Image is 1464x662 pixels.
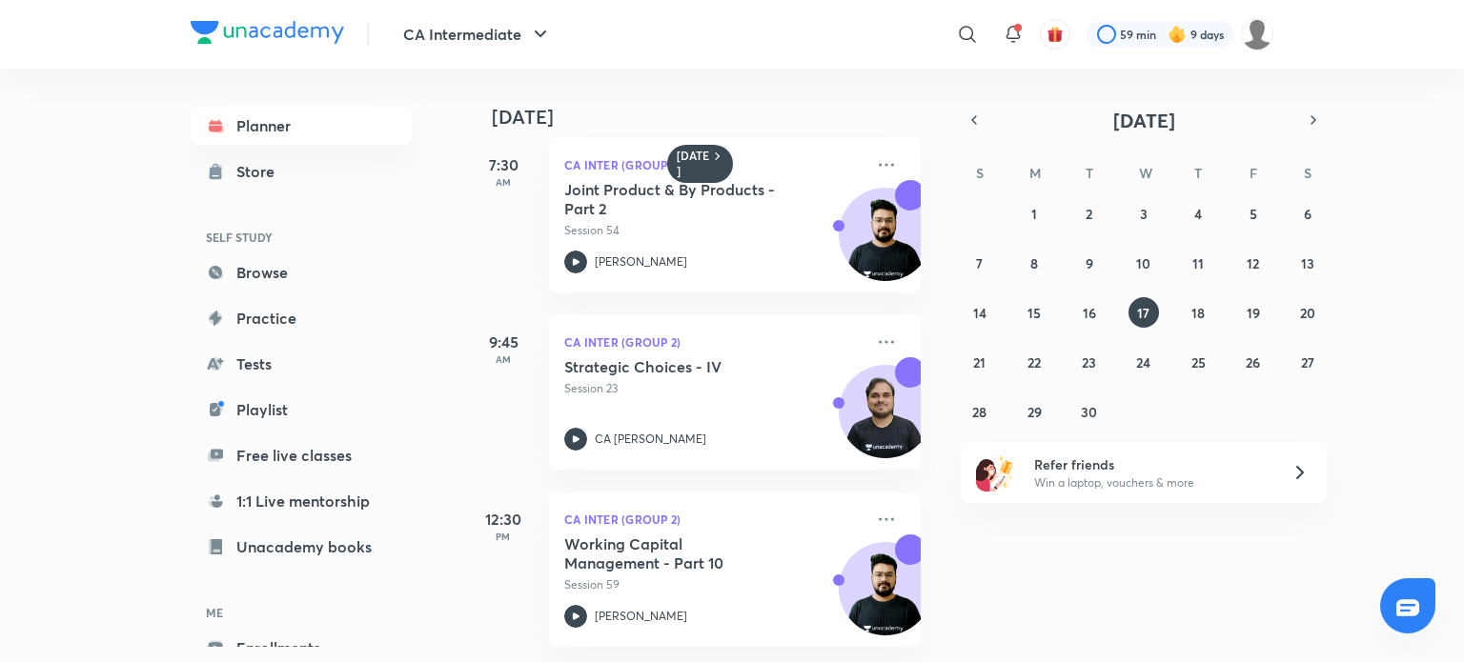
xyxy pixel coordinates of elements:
[1074,297,1105,328] button: September 16, 2025
[972,403,986,421] abbr: September 28, 2025
[1128,347,1159,377] button: September 24, 2025
[1128,198,1159,229] button: September 3, 2025
[1074,198,1105,229] button: September 2, 2025
[1113,108,1175,133] span: [DATE]
[564,180,802,218] h5: Joint Product & By Products - Part 2
[564,331,864,353] p: CA Inter (Group 2)
[465,531,541,542] p: PM
[595,253,687,271] p: [PERSON_NAME]
[1086,254,1093,272] abbr: September 9, 2025
[1086,164,1093,182] abbr: Tuesday
[965,297,995,328] button: September 14, 2025
[1247,304,1260,322] abbr: September 19, 2025
[677,149,710,179] h6: [DATE]
[191,21,344,44] img: Company Logo
[1238,297,1269,328] button: September 19, 2025
[1128,248,1159,278] button: September 10, 2025
[191,152,412,191] a: Store
[1192,254,1204,272] abbr: September 11, 2025
[191,596,412,629] h6: ME
[1183,297,1213,328] button: September 18, 2025
[840,375,931,467] img: Avatar
[965,396,995,427] button: September 28, 2025
[392,15,563,53] button: CA Intermediate
[191,391,412,429] a: Playlist
[595,431,706,448] p: CA [PERSON_NAME]
[1301,254,1314,272] abbr: September 13, 2025
[1019,198,1049,229] button: September 1, 2025
[564,222,864,239] p: Session 54
[1292,248,1323,278] button: September 13, 2025
[965,347,995,377] button: September 21, 2025
[1250,205,1257,223] abbr: September 5, 2025
[1139,164,1152,182] abbr: Wednesday
[1034,474,1269,491] p: Win a laptop, vouchers & more
[465,331,541,353] h5: 9:45
[1136,353,1150,371] abbr: September 24, 2025
[1074,396,1105,427] button: September 30, 2025
[1034,454,1269,474] h6: Refer friends
[1074,347,1105,377] button: September 23, 2025
[564,380,864,397] p: Session 23
[1194,205,1202,223] abbr: September 4, 2025
[564,153,864,176] p: CA Inter (Group 1)
[1194,164,1202,182] abbr: Thursday
[965,248,995,278] button: September 7, 2025
[840,198,931,290] img: Avatar
[1140,205,1148,223] abbr: September 3, 2025
[465,508,541,531] h5: 12:30
[1019,396,1049,427] button: September 29, 2025
[1292,198,1323,229] button: September 6, 2025
[191,436,412,474] a: Free live classes
[1183,198,1213,229] button: September 4, 2025
[236,160,286,183] div: Store
[1019,347,1049,377] button: September 22, 2025
[1030,254,1038,272] abbr: September 8, 2025
[191,21,344,49] a: Company Logo
[564,534,802,572] h5: Working Capital Management - Part 10
[465,353,541,365] p: AM
[1168,25,1187,44] img: streak
[1128,297,1159,328] button: September 17, 2025
[1246,353,1260,371] abbr: September 26, 2025
[1027,403,1042,421] abbr: September 29, 2025
[564,508,864,531] p: CA Inter (Group 2)
[564,576,864,593] p: Session 59
[1304,205,1311,223] abbr: September 6, 2025
[976,453,1014,491] img: referral
[1292,347,1323,377] button: September 27, 2025
[973,304,986,322] abbr: September 14, 2025
[1019,248,1049,278] button: September 8, 2025
[1086,205,1092,223] abbr: September 2, 2025
[191,299,412,337] a: Practice
[1081,403,1097,421] abbr: September 30, 2025
[191,221,412,253] h6: SELF STUDY
[1136,254,1150,272] abbr: September 10, 2025
[1238,198,1269,229] button: September 5, 2025
[1137,304,1149,322] abbr: September 17, 2025
[1083,304,1096,322] abbr: September 16, 2025
[191,528,412,566] a: Unacademy books
[976,254,983,272] abbr: September 7, 2025
[1183,347,1213,377] button: September 25, 2025
[191,253,412,291] a: Browse
[595,608,687,625] p: [PERSON_NAME]
[1304,164,1311,182] abbr: Saturday
[1247,254,1259,272] abbr: September 12, 2025
[1238,248,1269,278] button: September 12, 2025
[1292,297,1323,328] button: September 20, 2025
[1027,304,1041,322] abbr: September 15, 2025
[1183,248,1213,278] button: September 11, 2025
[191,345,412,383] a: Tests
[191,482,412,520] a: 1:1 Live mentorship
[465,176,541,188] p: AM
[1301,353,1314,371] abbr: September 27, 2025
[492,106,940,129] h4: [DATE]
[564,357,802,376] h5: Strategic Choices - IV
[1082,353,1096,371] abbr: September 23, 2025
[1074,248,1105,278] button: September 9, 2025
[1040,19,1070,50] button: avatar
[191,107,412,145] a: Planner
[1241,18,1273,50] img: dhanak
[1019,297,1049,328] button: September 15, 2025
